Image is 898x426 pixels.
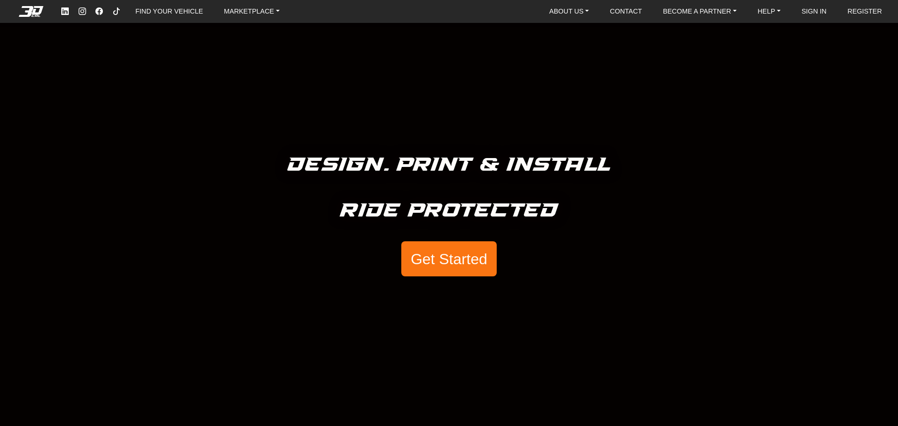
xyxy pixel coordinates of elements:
[220,4,283,19] a: MARKETPLACE
[844,4,886,19] a: REGISTER
[132,4,207,19] a: FIND YOUR VEHICLE
[340,195,558,226] h5: Ride Protected
[659,4,740,19] a: BECOME A PARTNER
[754,4,784,19] a: HELP
[401,241,497,277] button: Get Started
[798,4,831,19] a: SIGN IN
[545,4,593,19] a: ABOUT US
[606,4,645,19] a: CONTACT
[288,150,611,181] h5: Design. Print & Install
